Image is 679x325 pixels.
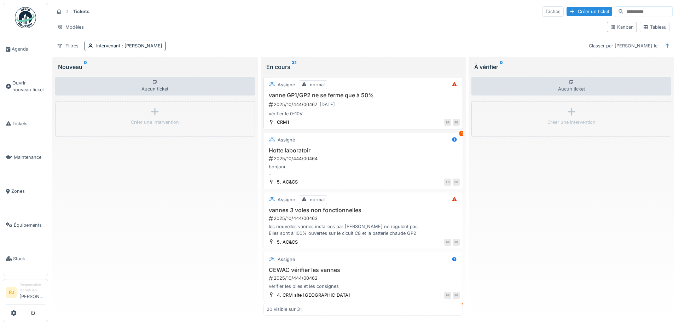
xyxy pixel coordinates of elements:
[266,63,460,71] div: En cours
[267,163,460,177] div: bonjour, Les hottes de chimie du laboratoire de préparation (local 305/ NCT/ ACCS) ne fonctionne ...
[14,222,45,228] span: Équipements
[6,282,45,304] a: RJ Responsable technicien[PERSON_NAME]
[14,154,45,161] span: Maintenance
[278,137,295,143] div: Assigné
[55,77,255,95] div: Aucun ticket
[267,306,302,312] div: 20 visible sur 31
[267,110,460,117] div: vérifier le 0-10V
[12,46,45,52] span: Agenda
[277,292,350,298] div: 4. CRM site [GEOGRAPHIC_DATA]
[12,80,45,93] span: Ouvrir nouveau ticket
[277,239,298,245] div: 5. AC&CS
[3,32,48,66] a: Agenda
[453,292,460,299] div: BB
[267,92,460,99] h3: vanne GP1/GP2 ne se ferme que à 50%
[453,179,460,186] div: BB
[444,292,451,299] div: BB
[444,179,451,186] div: FD
[320,101,335,108] div: [DATE]
[610,24,634,30] div: Kanban
[96,42,162,49] div: Intervenant
[267,267,460,273] h3: CEWAC vérifier les vannes
[444,119,451,126] div: BB
[19,282,45,303] li: [PERSON_NAME]
[3,242,48,276] a: Stock
[11,188,45,195] span: Zones
[3,208,48,242] a: Équipements
[278,256,295,263] div: Assigné
[131,119,179,126] div: Créer une intervention
[292,63,296,71] sup: 31
[500,63,503,71] sup: 0
[310,81,325,88] div: normal
[268,155,460,162] div: 2025/10/444/00464
[3,107,48,141] a: Tickets
[567,7,612,16] div: Créer un ticket
[459,131,464,136] div: 1
[268,275,460,282] div: 2025/10/444/00462
[12,120,45,127] span: Tickets
[586,41,661,51] div: Classer par [PERSON_NAME] le
[267,147,460,154] h3: Hotte laboratoir
[453,239,460,246] div: BB
[84,63,87,71] sup: 0
[547,119,596,126] div: Créer une intervention
[3,174,48,208] a: Zones
[54,22,87,32] div: Modèles
[267,223,460,237] div: les nouvelles vannes installées par [PERSON_NAME] ne régulent pas. Elles sont à 100% ouvertes sur...
[278,196,295,203] div: Assigné
[277,119,289,126] div: CRM1
[453,119,460,126] div: BB
[643,24,667,30] div: Tableau
[310,196,325,203] div: normal
[15,7,36,28] img: Badge_color-CXgf-gQk.svg
[58,63,252,71] div: Nouveau
[3,66,48,107] a: Ouvrir nouveau ticket
[474,63,668,71] div: À vérifier
[471,77,671,95] div: Aucun ticket
[54,41,82,51] div: Filtres
[6,287,17,298] li: RJ
[267,207,460,214] h3: vannes 3 voies non fonctionnelles
[13,255,45,262] span: Stock
[3,140,48,174] a: Maintenance
[542,6,564,17] div: Tâches
[268,100,460,109] div: 2025/10/444/00467
[70,8,92,15] strong: Tickets
[444,239,451,246] div: BB
[267,283,460,290] div: vérifier les piles et les consignes
[120,43,162,48] span: : [PERSON_NAME]
[277,179,298,185] div: 5. AC&CS
[19,282,45,293] div: Responsable technicien
[268,215,460,222] div: 2025/10/444/00463
[278,81,295,88] div: Assigné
